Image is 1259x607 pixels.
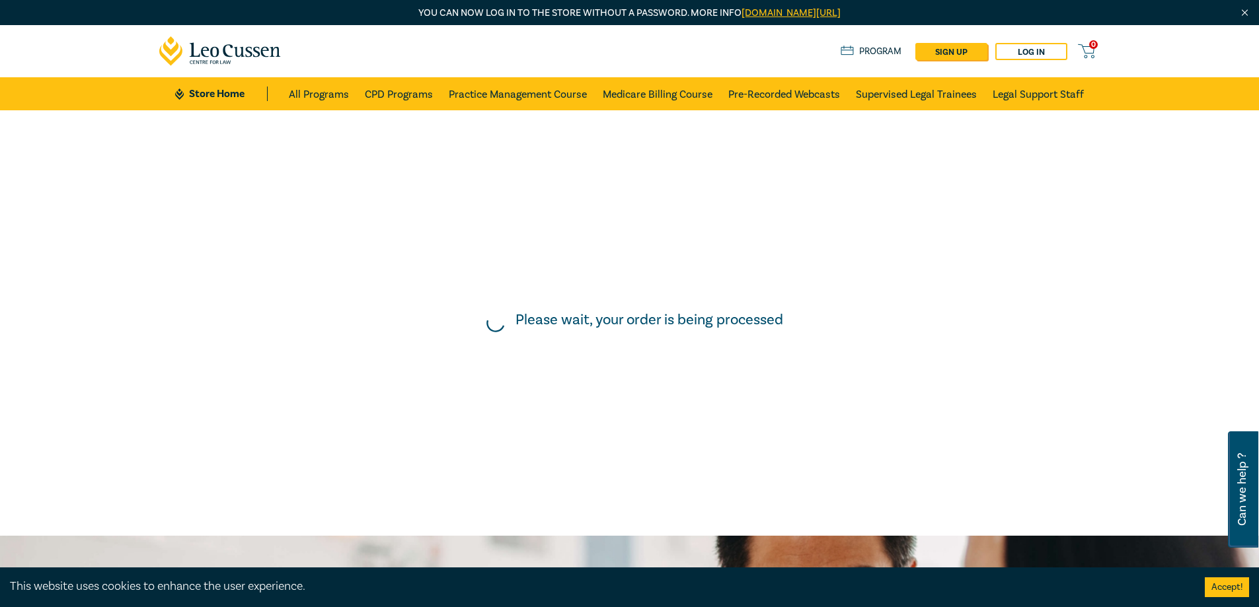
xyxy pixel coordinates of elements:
[10,578,1185,595] div: This website uses cookies to enhance the user experience.
[1205,577,1249,597] button: Accept cookies
[289,77,349,110] a: All Programs
[449,77,587,110] a: Practice Management Course
[603,77,712,110] a: Medicare Billing Course
[841,44,902,59] a: Program
[1239,7,1250,18] img: Close
[1089,40,1098,49] span: 0
[365,77,433,110] a: CPD Programs
[728,77,840,110] a: Pre-Recorded Webcasts
[175,87,267,101] a: Store Home
[995,43,1067,60] a: Log in
[515,311,783,328] h5: Please wait, your order is being processed
[915,43,987,60] a: sign up
[856,77,977,110] a: Supervised Legal Trainees
[159,6,1100,20] p: You can now log in to the store without a password. More info
[742,7,841,19] a: [DOMAIN_NAME][URL]
[993,77,1084,110] a: Legal Support Staff
[1236,439,1248,540] span: Can we help ?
